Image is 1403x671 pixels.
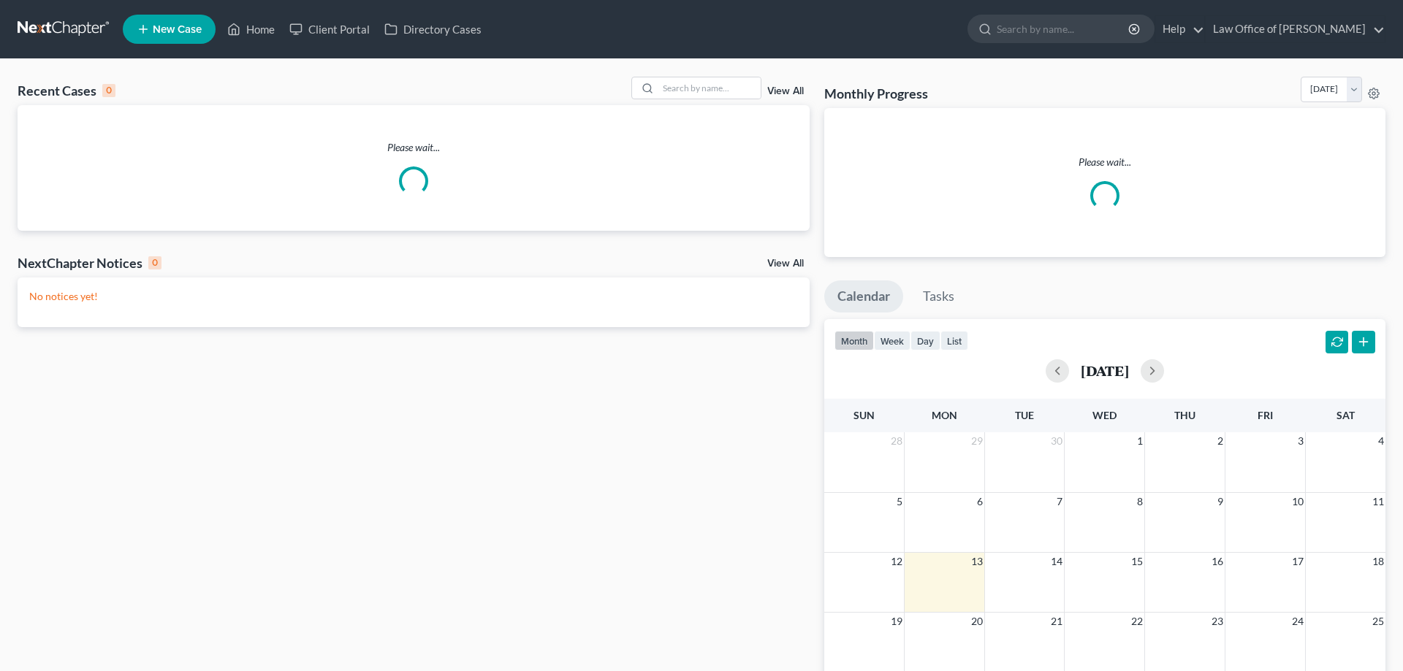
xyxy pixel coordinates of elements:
span: 23 [1210,613,1225,630]
div: Recent Cases [18,82,115,99]
a: View All [767,258,804,269]
span: 16 [1210,553,1225,570]
span: 13 [970,553,984,570]
span: 12 [889,553,904,570]
button: list [940,331,968,350]
p: No notices yet! [29,289,798,304]
span: 3 [1296,432,1305,450]
span: 20 [970,613,984,630]
a: Client Portal [282,16,377,42]
span: 10 [1290,493,1305,510]
span: Thu [1174,409,1195,421]
span: 11 [1371,493,1385,510]
h3: Monthly Progress [824,85,928,102]
span: 15 [1130,553,1144,570]
a: Help [1155,16,1204,42]
span: 8 [1136,493,1144,510]
a: Calendar [824,280,903,313]
span: 30 [1049,432,1064,450]
a: Directory Cases [377,16,489,42]
span: 7 [1055,493,1064,510]
span: Fri [1258,409,1273,421]
span: 2 [1216,432,1225,450]
span: 22 [1130,613,1144,630]
span: 28 [889,432,904,450]
span: 17 [1290,553,1305,570]
span: Wed [1092,409,1117,421]
span: New Case [153,24,202,35]
span: 24 [1290,613,1305,630]
button: week [874,331,910,350]
span: Tue [1015,409,1034,421]
span: 4 [1377,432,1385,450]
span: Sat [1337,409,1355,421]
span: 21 [1049,613,1064,630]
span: 5 [895,493,904,510]
a: View All [767,86,804,96]
span: 14 [1049,553,1064,570]
span: 1 [1136,432,1144,450]
div: 0 [148,256,161,269]
span: 19 [889,613,904,630]
div: NextChapter Notices [18,254,161,272]
span: 6 [976,493,984,510]
span: Mon [932,409,957,421]
input: Search by name... [997,15,1130,42]
span: 29 [970,432,984,450]
button: month [834,331,874,350]
h2: [DATE] [1081,363,1129,378]
button: day [910,331,940,350]
span: 9 [1216,493,1225,510]
span: 18 [1371,553,1385,570]
div: 0 [102,84,115,97]
p: Please wait... [836,155,1374,169]
span: Sun [853,409,875,421]
input: Search by name... [658,77,761,99]
p: Please wait... [18,140,810,155]
a: Law Office of [PERSON_NAME] [1206,16,1385,42]
span: 25 [1371,613,1385,630]
a: Tasks [910,280,967,313]
a: Home [220,16,282,42]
